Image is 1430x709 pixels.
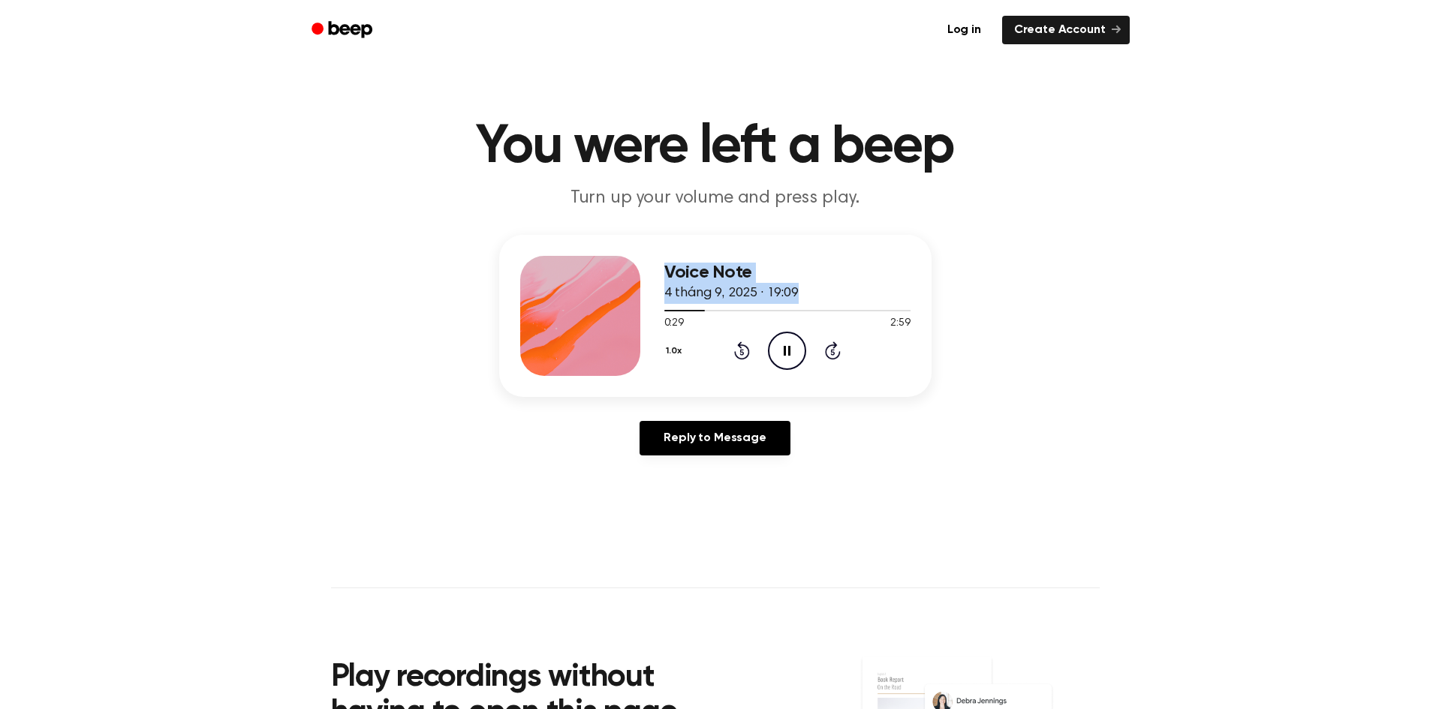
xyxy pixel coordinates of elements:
[664,338,688,364] button: 1.0x
[664,263,911,283] h3: Voice Note
[1002,16,1130,44] a: Create Account
[890,316,910,332] span: 2:59
[640,421,790,455] a: Reply to Message
[301,16,386,45] a: Beep
[331,120,1100,174] h1: You were left a beep
[664,316,684,332] span: 0:29
[664,287,799,300] span: 4 tháng 9, 2025 · 19:09
[935,16,993,44] a: Log in
[427,186,1004,211] p: Turn up your volume and press play.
